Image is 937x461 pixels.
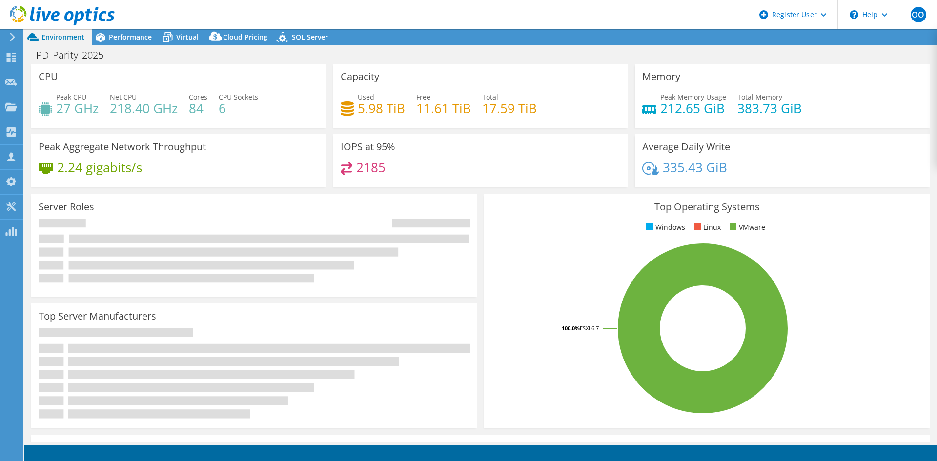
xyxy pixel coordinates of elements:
span: OO [911,7,926,22]
h4: 5.98 TiB [358,103,405,114]
h3: Peak Aggregate Network Throughput [39,141,206,152]
span: Net CPU [110,92,137,101]
h3: Server Roles [39,201,94,212]
li: VMware [727,222,765,233]
li: Linux [692,222,721,233]
span: SQL Server [292,32,328,41]
svg: \n [850,10,858,19]
h4: 11.61 TiB [416,103,471,114]
h3: CPU [39,71,58,82]
span: Total [482,92,498,101]
span: Virtual [176,32,199,41]
h4: 2.24 gigabits/s [57,162,142,173]
h4: 27 GHz [56,103,99,114]
h4: 6 [219,103,258,114]
tspan: 100.0% [562,324,580,332]
h4: 383.73 GiB [737,103,802,114]
h4: 84 [189,103,207,114]
span: Used [358,92,374,101]
h4: 212.65 GiB [660,103,726,114]
h3: Top Operating Systems [491,201,923,212]
span: Cloud Pricing [223,32,267,41]
li: Windows [644,222,685,233]
tspan: ESXi 6.7 [580,324,599,332]
span: Environment [41,32,84,41]
span: Free [416,92,430,101]
h4: 218.40 GHz [110,103,178,114]
h3: Capacity [341,71,379,82]
span: Total Memory [737,92,782,101]
h1: PD_Parity_2025 [32,50,119,60]
h4: 335.43 GiB [663,162,727,173]
h3: Memory [642,71,680,82]
h3: IOPS at 95% [341,141,395,152]
h3: Top Server Manufacturers [39,311,156,321]
h3: Average Daily Write [642,141,730,152]
span: Cores [189,92,207,101]
span: Performance [109,32,152,41]
span: Peak CPU [56,92,86,101]
h4: 2185 [356,162,386,173]
span: Peak Memory Usage [660,92,726,101]
span: CPU Sockets [219,92,258,101]
h4: 17.59 TiB [482,103,537,114]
